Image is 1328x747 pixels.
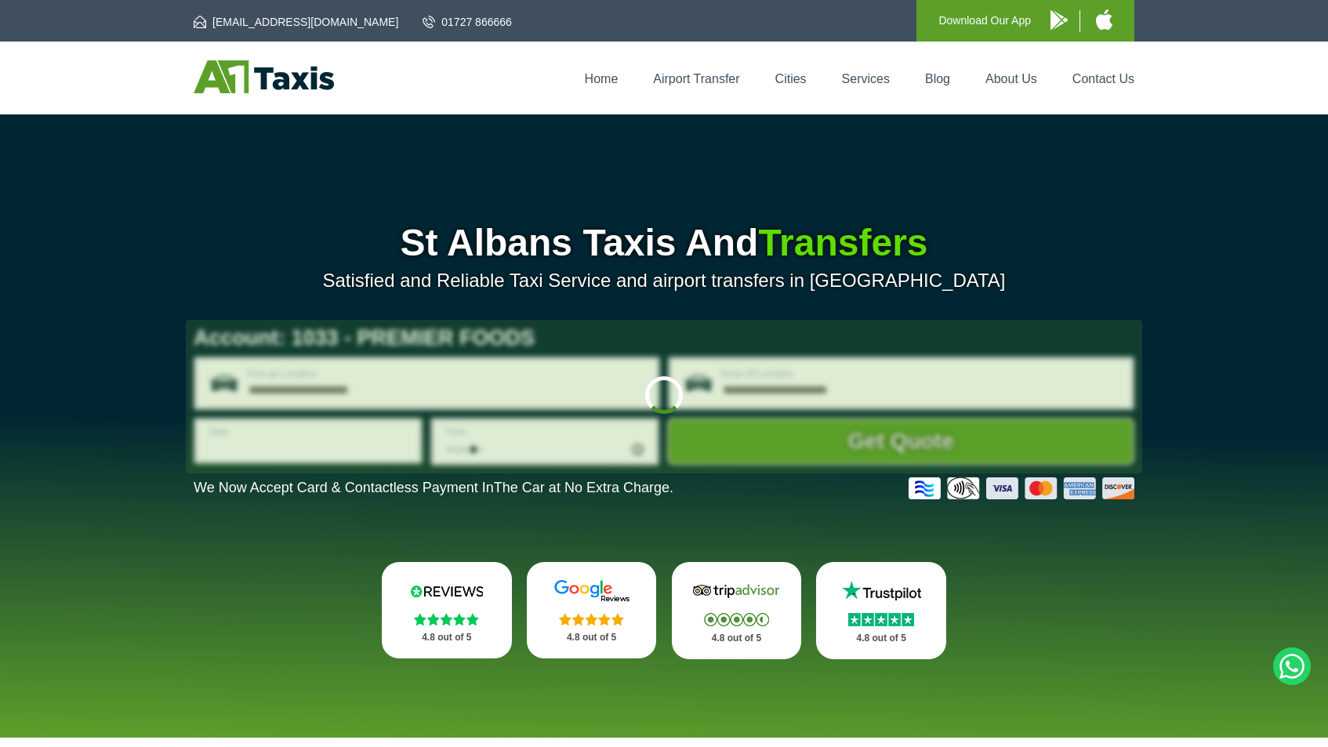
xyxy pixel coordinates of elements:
a: 01727 866666 [423,14,512,30]
img: Credit And Debit Cards [909,477,1134,499]
p: 4.8 out of 5 [689,629,785,648]
a: Reviews.io Stars 4.8 out of 5 [382,562,512,658]
img: Stars [414,613,479,626]
p: Download Our App [938,11,1031,31]
a: Services [842,72,890,85]
img: Stars [559,613,624,626]
p: 4.8 out of 5 [399,628,495,647]
img: Reviews.io [400,579,494,603]
span: Transfers [758,222,927,263]
a: Google Stars 4.8 out of 5 [527,562,657,658]
p: Satisfied and Reliable Taxi Service and airport transfers in [GEOGRAPHIC_DATA] [194,270,1134,292]
a: About Us [985,72,1037,85]
img: Stars [704,613,769,626]
img: Google [545,579,639,603]
a: Trustpilot Stars 4.8 out of 5 [816,562,946,659]
img: Tripadvisor [689,579,783,603]
a: Tripadvisor Stars 4.8 out of 5 [672,562,802,659]
p: We Now Accept Card & Contactless Payment In [194,480,673,496]
a: Home [585,72,619,85]
a: Airport Transfer [653,72,739,85]
p: 4.8 out of 5 [833,629,929,648]
img: A1 Taxis iPhone App [1096,9,1112,30]
span: The Car at No Extra Charge. [494,480,673,495]
a: Cities [775,72,807,85]
a: [EMAIL_ADDRESS][DOMAIN_NAME] [194,14,398,30]
h1: St Albans Taxis And [194,224,1134,262]
img: Trustpilot [834,579,928,603]
a: Blog [925,72,950,85]
a: Contact Us [1072,72,1134,85]
img: A1 Taxis St Albans LTD [194,60,334,93]
img: A1 Taxis Android App [1050,10,1068,30]
p: 4.8 out of 5 [544,628,640,647]
img: Stars [848,613,914,626]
